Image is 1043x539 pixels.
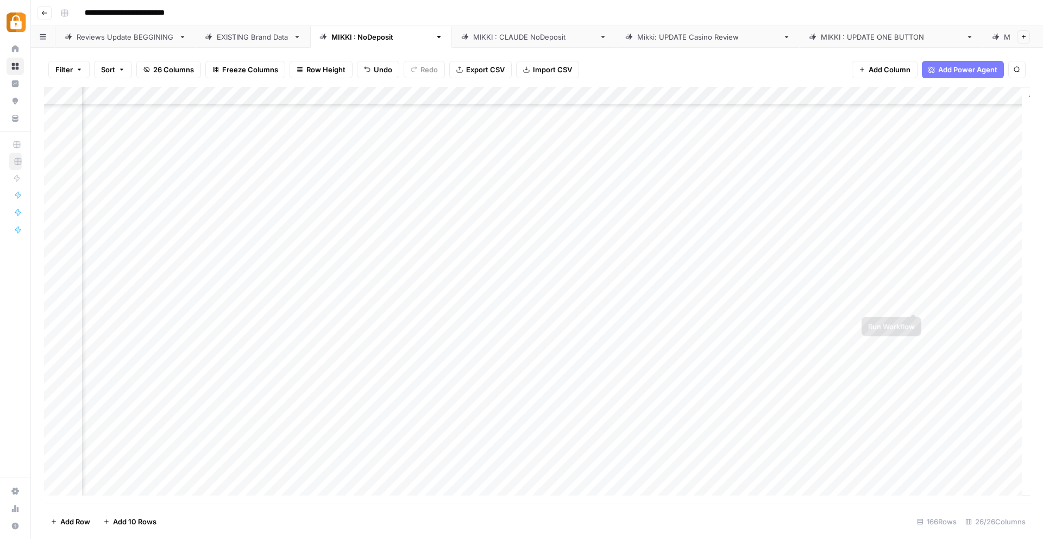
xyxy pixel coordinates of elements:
[7,110,24,127] a: Your Data
[7,58,24,75] a: Browse
[331,32,431,42] div: [PERSON_NAME] : NoDeposit
[97,513,163,530] button: Add 10 Rows
[306,64,345,75] span: Row Height
[7,500,24,517] a: Usage
[961,513,1030,530] div: 26/26 Columns
[821,32,962,42] div: [PERSON_NAME] : UPDATE ONE BUTTON
[7,12,26,32] img: Adzz Logo
[136,61,201,78] button: 26 Columns
[113,516,156,527] span: Add 10 Rows
[473,32,595,42] div: [PERSON_NAME] : [PERSON_NAME]
[310,26,452,48] a: [PERSON_NAME] : NoDeposit
[852,61,918,78] button: Add Column
[938,64,997,75] span: Add Power Agent
[48,61,90,78] button: Filter
[466,64,505,75] span: Export CSV
[55,64,73,75] span: Filter
[616,26,800,48] a: [PERSON_NAME]: UPDATE Casino Review
[7,517,24,535] button: Help + Support
[222,64,278,75] span: Freeze Columns
[217,32,289,42] div: EXISTING Brand Data
[357,61,399,78] button: Undo
[94,61,132,78] button: Sort
[7,40,24,58] a: Home
[101,64,115,75] span: Sort
[196,26,310,48] a: EXISTING Brand Data
[516,61,579,78] button: Import CSV
[404,61,445,78] button: Redo
[77,32,174,42] div: Reviews Update BEGGINING
[7,92,24,110] a: Opportunities
[533,64,572,75] span: Import CSV
[374,64,392,75] span: Undo
[420,64,438,75] span: Redo
[153,64,194,75] span: 26 Columns
[290,61,353,78] button: Row Height
[60,516,90,527] span: Add Row
[55,26,196,48] a: Reviews Update BEGGINING
[913,513,961,530] div: 166 Rows
[7,9,24,36] button: Workspace: Adzz
[7,75,24,92] a: Insights
[449,61,512,78] button: Export CSV
[869,64,910,75] span: Add Column
[637,32,778,42] div: [PERSON_NAME]: UPDATE Casino Review
[205,61,285,78] button: Freeze Columns
[922,61,1004,78] button: Add Power Agent
[44,513,97,530] button: Add Row
[800,26,983,48] a: [PERSON_NAME] : UPDATE ONE BUTTON
[7,482,24,500] a: Settings
[452,26,616,48] a: [PERSON_NAME] : [PERSON_NAME]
